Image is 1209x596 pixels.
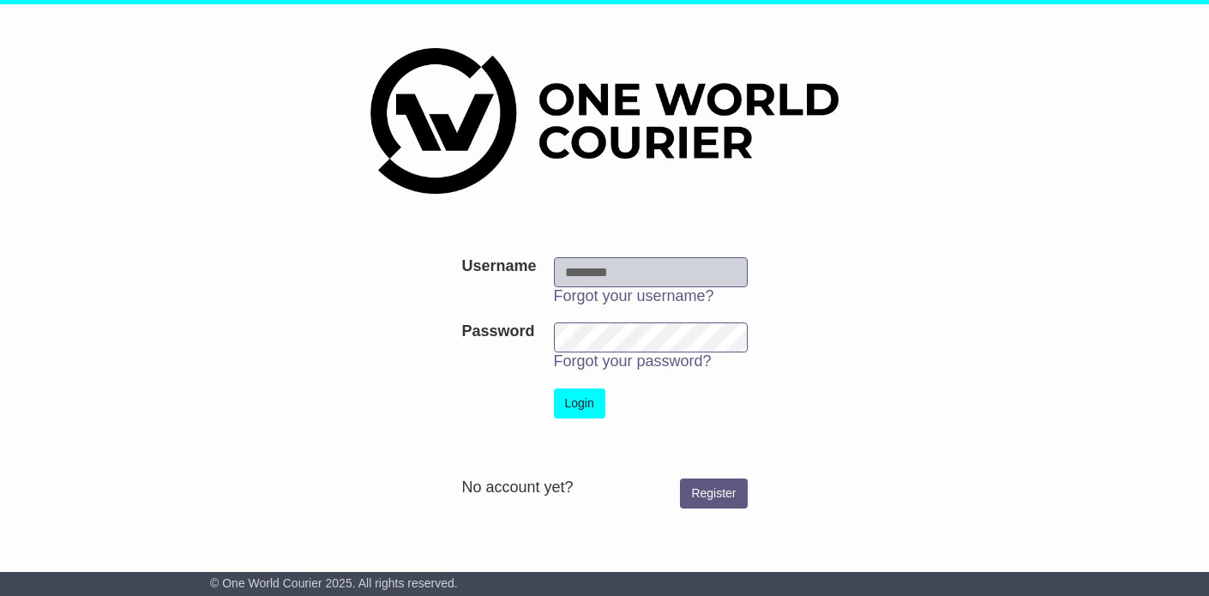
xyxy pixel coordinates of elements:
[554,287,714,304] a: Forgot your username?
[554,352,712,370] a: Forgot your password?
[461,257,536,276] label: Username
[554,388,605,418] button: Login
[461,322,534,341] label: Password
[370,48,839,194] img: One World
[210,576,458,590] span: © One World Courier 2025. All rights reserved.
[461,479,747,497] div: No account yet?
[680,479,747,509] a: Register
